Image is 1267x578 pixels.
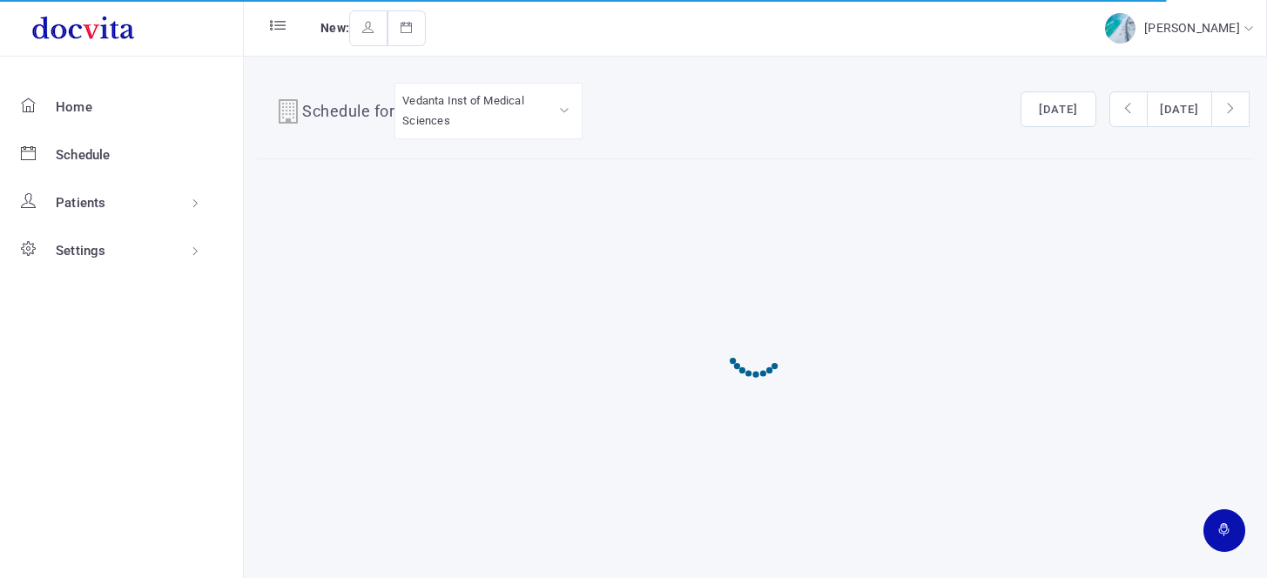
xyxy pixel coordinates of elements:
button: [DATE] [1021,91,1096,128]
div: Vedanta Inst of Medical Sciences [402,91,574,131]
button: [DATE] [1147,91,1212,128]
span: Settings [56,243,106,259]
span: Home [56,99,92,115]
span: Patients [56,195,106,211]
img: img-2.jpg [1105,13,1136,44]
span: [PERSON_NAME] [1144,21,1244,35]
span: New: [320,21,349,35]
span: Schedule [56,147,111,163]
h4: Schedule for [302,99,394,127]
